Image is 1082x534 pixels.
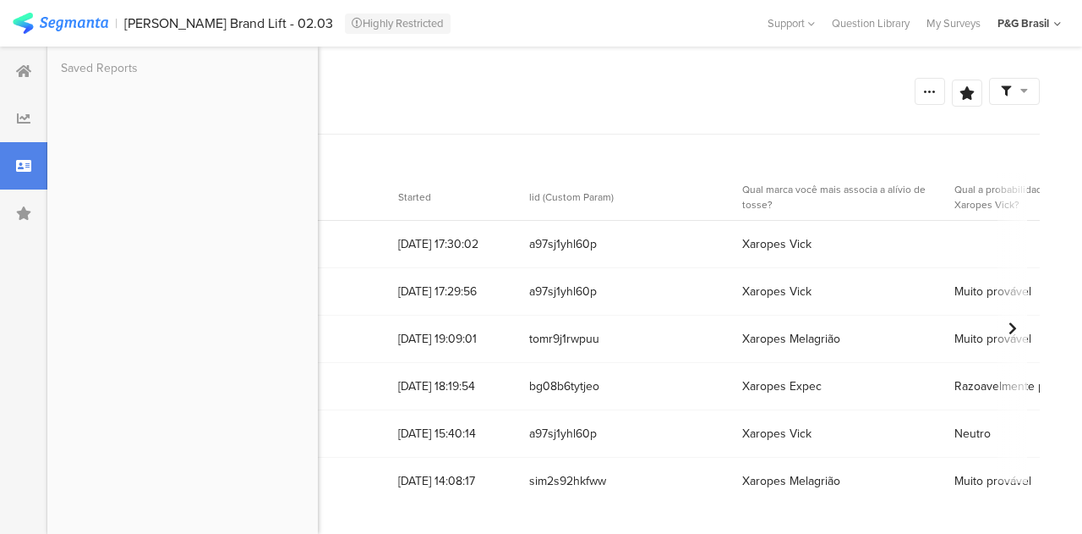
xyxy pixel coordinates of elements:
span: Xaropes Expec [742,377,822,395]
span: a97sj1yhl60p [529,425,725,443]
span: [DATE] 14:08:17 [398,472,512,490]
span: [DATE] 15:40:14 [398,425,512,443]
span: Muito provável [954,472,1031,490]
span: lid (Custom Param) [529,190,614,205]
span: [DATE] 19:09:01 [398,330,512,348]
div: Highly Restricted [345,14,451,34]
span: Muito provável [954,330,1031,348]
a: Question Library [823,15,918,31]
section: Qual marca você mais associa a alívio de tosse? [742,182,954,212]
span: [DATE] 17:30:02 [398,235,512,253]
span: bg08b6tytjeo [529,377,725,395]
div: Saved Reports [61,59,138,77]
span: Xaropes Melagrião [742,330,840,348]
span: tomr9j1rwpuu [529,330,725,348]
span: Muito provável [954,283,1031,300]
span: [DATE] 18:19:54 [398,377,512,395]
a: My Surveys [918,15,989,31]
div: Support [768,10,815,36]
span: Xaropes Vick [742,283,811,300]
div: P&G Brasil [997,15,1049,31]
span: sim2s92hkfww [529,472,725,490]
span: Xaropes Vick [742,425,811,443]
span: [DATE] 17:29:56 [398,283,512,300]
div: | [115,14,117,33]
span: a97sj1yhl60p [529,283,725,300]
span: a97sj1yhl60p [529,235,725,253]
span: Started [398,190,431,205]
span: Xaropes Vick [742,235,811,253]
div: [PERSON_NAME] Brand Lift - 02.03 [124,15,333,31]
span: Xaropes Melagrião [742,472,840,490]
img: segmanta logo [13,13,108,34]
span: Neutro [954,425,991,443]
